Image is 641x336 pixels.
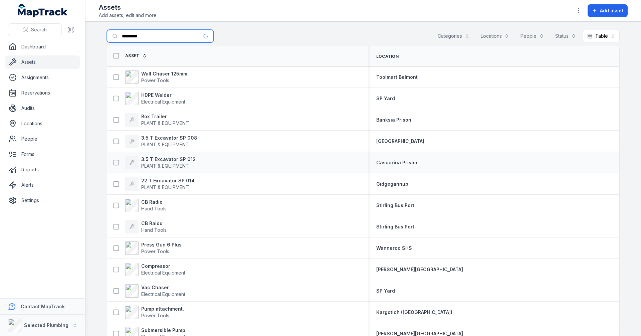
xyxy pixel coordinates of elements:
[141,184,189,190] span: PLANT & EQUIPMENT
[141,113,189,120] strong: Box Trailer
[583,30,620,42] button: Table
[551,30,580,42] button: Status
[476,30,513,42] button: Locations
[141,163,189,169] span: PLANT & EQUIPMENT
[125,53,140,58] span: Asset
[141,284,185,291] strong: Vac Chaser
[376,74,418,80] a: Toolmart Belmont
[125,220,167,233] a: CB RaidoHand Tools
[125,199,167,212] a: CB RadioHand Tools
[376,266,463,273] a: [PERSON_NAME][GEOGRAPHIC_DATA]
[141,227,167,233] span: Hand Tools
[5,117,80,130] a: Locations
[376,224,414,229] span: Stirling Bus Port
[18,4,68,17] a: MapTrack
[141,220,167,227] strong: CB Raido
[141,248,169,254] span: Power Tools
[5,86,80,100] a: Reservations
[125,92,185,105] a: HDPE WelderElectrical Equipment
[141,241,182,248] strong: Press Gun 6 Plus
[5,40,80,53] a: Dashboard
[141,291,185,297] span: Electrical Equipment
[141,177,195,184] strong: 22 T Excavator SP 014
[376,267,463,272] span: [PERSON_NAME][GEOGRAPHIC_DATA]
[5,178,80,192] a: Alerts
[141,135,197,141] strong: 3.5 T Excavator SP 008
[376,309,452,316] a: Kargotich ([GEOGRAPHIC_DATA])
[141,270,185,276] span: Electrical Equipment
[141,77,169,83] span: Power Tools
[125,156,196,169] a: 3.5 T Excavator SP 012PLANT & EQUIPMENT
[376,54,399,59] span: Location
[125,53,147,58] a: Asset
[141,327,185,334] strong: Submersible Pump
[125,284,185,298] a: Vac ChaserElectrical Equipment
[5,55,80,69] a: Assets
[141,99,185,105] span: Electrical Equipment
[141,142,189,147] span: PLANT & EQUIPMENT
[125,177,195,191] a: 22 T Excavator SP 014PLANT & EQUIPMENT
[141,156,196,163] strong: 3.5 T Excavator SP 012
[376,159,417,166] a: Casuarina Prison
[5,102,80,115] a: Audits
[376,96,395,101] span: SP Yard
[125,70,189,84] a: Wall Chaser 125mm.Power Tools
[141,306,184,312] strong: Pump attachment.
[125,135,197,148] a: 3.5 T Excavator SP 008PLANT & EQUIPMENT
[141,263,185,270] strong: Compressor
[376,117,411,123] a: Banksia Prison
[5,71,80,84] a: Assignments
[141,120,189,126] span: PLANT & EQUIPMENT
[376,223,414,230] a: Stirling Bus Port
[376,202,414,208] span: Stirling Bus Port
[99,12,158,19] span: Add assets, edit and more.
[21,304,65,309] strong: Contact MapTrack
[24,322,68,328] strong: Selected Plumbing
[125,263,185,276] a: CompressorElectrical Equipment
[376,288,395,294] span: SP Yard
[125,113,189,127] a: Box TrailerPLANT & EQUIPMENT
[99,3,158,12] h2: Assets
[5,132,80,146] a: People
[8,23,62,36] button: Search
[376,160,417,165] span: Casuarina Prison
[376,245,412,251] a: Wanneroo SHS
[600,7,623,14] span: Add asset
[5,194,80,207] a: Settings
[516,30,548,42] button: People
[31,26,47,33] span: Search
[376,181,408,187] a: Gidgegannup
[376,288,395,294] a: SP Yard
[141,92,185,99] strong: HDPE Welder
[376,138,424,145] a: [GEOGRAPHIC_DATA]
[376,138,424,144] span: [GEOGRAPHIC_DATA]
[125,241,182,255] a: Press Gun 6 PlusPower Tools
[141,199,167,205] strong: CB Radio
[141,313,169,318] span: Power Tools
[5,163,80,176] a: Reports
[588,4,628,17] button: Add asset
[5,148,80,161] a: Forms
[141,206,167,211] span: Hand Tools
[141,70,189,77] strong: Wall Chaser 125mm.
[376,95,395,102] a: SP Yard
[125,306,184,319] a: Pump attachment.Power Tools
[376,202,414,209] a: Stirling Bus Port
[433,30,474,42] button: Categories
